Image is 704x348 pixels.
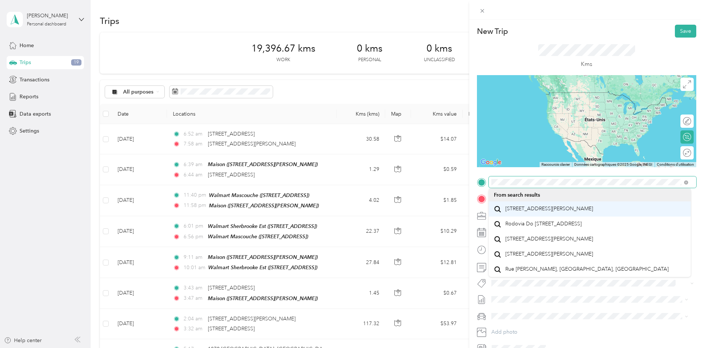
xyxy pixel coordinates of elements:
iframe: Everlance-gr Chat Button Frame [663,307,704,348]
p: Kms [581,60,592,69]
button: Save [675,25,696,38]
span: Rue [PERSON_NAME], [GEOGRAPHIC_DATA], [GEOGRAPHIC_DATA] [505,266,669,273]
a: Conditions d'utilisation (s'ouvre dans un nouvel onglet) [657,162,694,166]
span: From search results [494,192,540,198]
button: Add photo [489,327,696,337]
span: [STREET_ADDRESS][PERSON_NAME] [505,251,593,257]
img: Google [479,158,503,167]
span: [STREET_ADDRESS][PERSON_NAME] [505,236,593,242]
button: Raccourcis clavier [541,162,570,167]
span: Données cartographiques ©2025 Google, INEGI [574,162,652,166]
a: Ouvrir cette zone dans Google Maps (dans une nouvelle fenêtre) [479,158,503,167]
span: Rodovia Do [STREET_ADDRESS] [505,221,582,227]
p: New Trip [477,26,508,36]
span: [STREET_ADDRESS][PERSON_NAME] [505,205,593,212]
